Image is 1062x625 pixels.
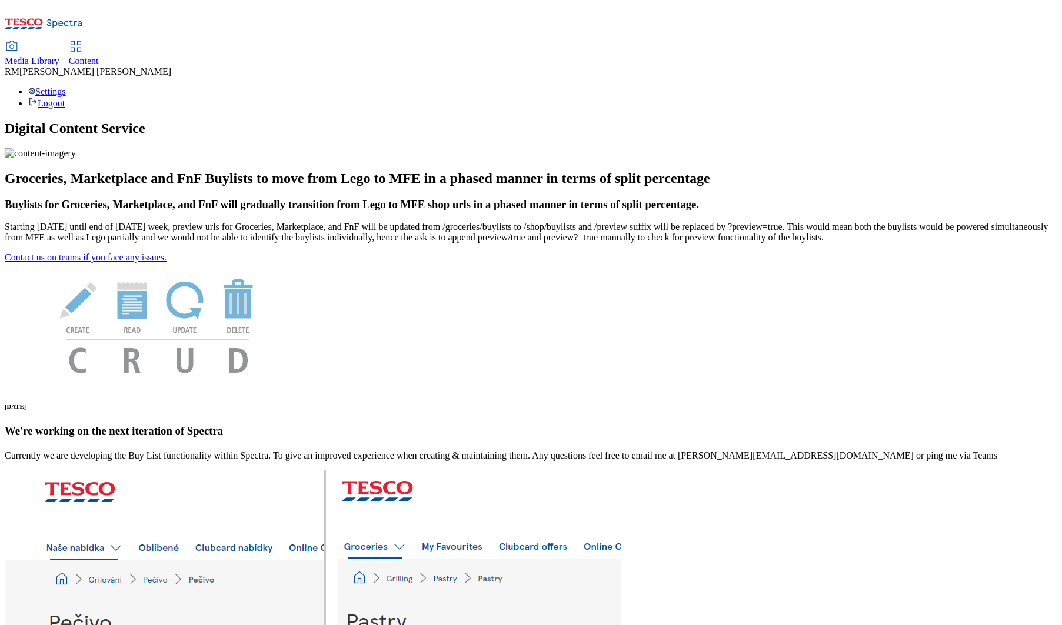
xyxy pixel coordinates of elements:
span: [PERSON_NAME] [PERSON_NAME] [19,66,171,76]
h3: We're working on the next iteration of Spectra [5,425,1057,437]
img: content-imagery [5,148,76,159]
img: News Image [5,263,311,386]
h6: [DATE] [5,403,1057,410]
a: Settings [28,86,66,96]
span: RM [5,66,19,76]
a: Contact us on teams if you face any issues. [5,252,167,262]
h2: Groceries, Marketplace and FnF Buylists to move from Lego to MFE in a phased manner in terms of s... [5,171,1057,186]
h3: Buylists for Groceries, Marketplace, and FnF will gradually transition from Lego to MFE shop urls... [5,198,1057,211]
a: Content [69,42,99,66]
span: Media Library [5,56,59,66]
a: Logout [28,98,65,108]
a: Media Library [5,42,59,66]
span: Content [69,56,99,66]
h1: Digital Content Service [5,121,1057,136]
p: Starting [DATE] until end of [DATE] week, preview urls for Groceries, Marketplace, and FnF will b... [5,222,1057,243]
p: Currently we are developing the Buy List functionality within Spectra. To give an improved experi... [5,450,1057,461]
